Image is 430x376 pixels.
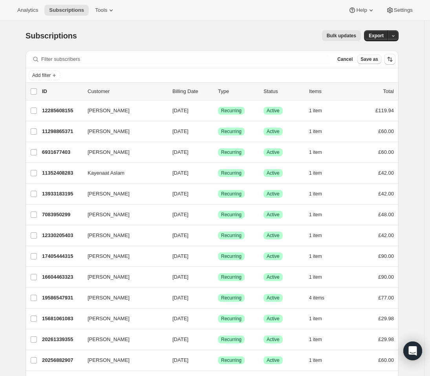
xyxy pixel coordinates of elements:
[172,232,188,238] span: [DATE]
[88,273,130,281] span: [PERSON_NAME]
[42,294,81,302] p: 19586547931
[378,128,394,134] span: £60.00
[41,54,329,65] input: Filter subscribers
[309,168,331,179] button: 1 item
[221,128,242,135] span: Recurring
[88,107,130,115] span: [PERSON_NAME]
[309,105,331,116] button: 1 item
[378,149,394,155] span: £60.00
[221,191,242,197] span: Recurring
[267,191,280,197] span: Active
[42,188,394,199] div: 13933183195[PERSON_NAME][DATE]SuccessRecurringSuccessActive1 item£42.00
[88,88,166,95] p: Customer
[309,212,322,218] span: 1 item
[17,7,38,13] span: Analytics
[378,274,394,280] span: £90.00
[221,295,242,301] span: Recurring
[309,188,331,199] button: 1 item
[267,274,280,280] span: Active
[172,212,188,217] span: [DATE]
[309,108,322,114] span: 1 item
[360,56,378,62] span: Save as
[13,5,43,16] button: Analytics
[309,149,322,155] span: 1 item
[309,334,331,345] button: 1 item
[309,230,331,241] button: 1 item
[172,128,188,134] span: [DATE]
[172,108,188,113] span: [DATE]
[42,88,81,95] p: ID
[267,316,280,322] span: Active
[369,33,384,39] span: Export
[221,316,242,322] span: Recurring
[83,125,161,138] button: [PERSON_NAME]
[267,357,280,363] span: Active
[83,229,161,242] button: [PERSON_NAME]
[309,147,331,158] button: 1 item
[221,108,242,114] span: Recurring
[42,251,394,262] div: 17405444315[PERSON_NAME][DATE]SuccessRecurringSuccessActive1 item£90.00
[263,88,303,95] p: Status
[309,336,322,343] span: 1 item
[218,88,257,95] div: Type
[309,191,322,197] span: 1 item
[267,336,280,343] span: Active
[42,168,394,179] div: 11352408283Kayenaat Aslam[DATE]SuccessRecurringSuccessActive1 item£42.00
[334,55,356,64] button: Cancel
[267,128,280,135] span: Active
[378,253,394,259] span: £90.00
[221,170,242,176] span: Recurring
[83,104,161,117] button: [PERSON_NAME]
[267,212,280,218] span: Active
[375,108,394,113] span: £119.94
[83,354,161,367] button: [PERSON_NAME]
[309,170,322,176] span: 1 item
[83,312,161,325] button: [PERSON_NAME]
[356,7,367,13] span: Help
[26,31,77,40] span: Subscriptions
[309,253,322,259] span: 1 item
[221,212,242,218] span: Recurring
[172,191,188,197] span: [DATE]
[88,211,130,219] span: [PERSON_NAME]
[88,169,124,177] span: Kayenaat Aslam
[44,5,89,16] button: Subscriptions
[309,316,322,322] span: 1 item
[42,230,394,241] div: 12330205403[PERSON_NAME][DATE]SuccessRecurringSuccessActive1 item£42.00
[83,208,161,221] button: [PERSON_NAME]
[42,126,394,137] div: 11298865371[PERSON_NAME][DATE]SuccessRecurringSuccessActive1 item£60.00
[88,232,130,239] span: [PERSON_NAME]
[172,316,188,321] span: [DATE]
[221,149,242,155] span: Recurring
[309,251,331,262] button: 1 item
[344,5,379,16] button: Help
[364,30,388,41] button: Export
[42,313,394,324] div: 15681061083[PERSON_NAME][DATE]SuccessRecurringSuccessActive1 item£29.98
[378,191,394,197] span: £42.00
[267,253,280,259] span: Active
[378,212,394,217] span: £48.00
[42,272,394,283] div: 16604463323[PERSON_NAME][DATE]SuccessRecurringSuccessActive1 item£90.00
[172,336,188,342] span: [DATE]
[378,336,394,342] span: £29.98
[42,315,81,323] p: 15681061083
[83,188,161,200] button: [PERSON_NAME]
[42,128,81,135] p: 11298865371
[378,232,394,238] span: £42.00
[88,148,130,156] span: [PERSON_NAME]
[309,295,324,301] span: 4 items
[309,355,331,366] button: 1 item
[357,55,381,64] button: Save as
[42,105,394,116] div: 12285608155[PERSON_NAME][DATE]SuccessRecurringSuccessActive1 item£119.94
[221,253,242,259] span: Recurring
[88,315,130,323] span: [PERSON_NAME]
[221,274,242,280] span: Recurring
[383,88,394,95] p: Total
[42,169,81,177] p: 11352408283
[42,88,394,95] div: IDCustomerBilling DateTypeStatusItemsTotal
[309,357,322,363] span: 1 item
[378,170,394,176] span: £42.00
[42,336,81,343] p: 20261339355
[172,295,188,301] span: [DATE]
[309,128,322,135] span: 1 item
